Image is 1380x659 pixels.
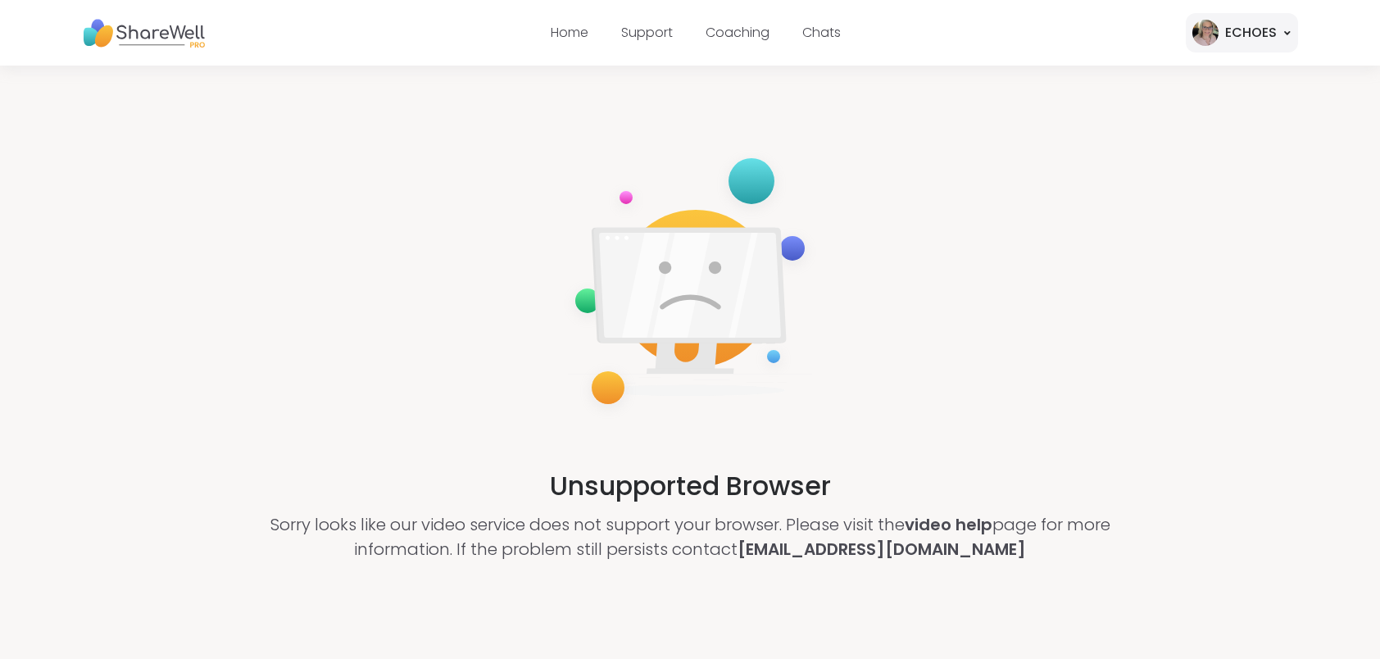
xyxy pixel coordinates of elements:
a: Home [551,23,588,42]
a: Coaching [706,23,769,42]
a: video help [905,513,992,536]
img: not-supported [562,148,818,420]
a: Chats [802,23,841,42]
a: [EMAIL_ADDRESS][DOMAIN_NAME] [738,538,1026,561]
h2: Unsupported Browser [550,466,831,506]
p: Sorry looks like our video service does not support your browser. Please visit the page for more ... [230,512,1151,561]
img: ShareWell Nav Logo [82,11,205,56]
div: ECHOES [1225,23,1277,43]
img: ECHOES [1192,20,1219,46]
a: Support [621,23,673,42]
